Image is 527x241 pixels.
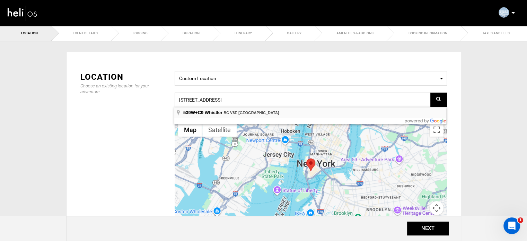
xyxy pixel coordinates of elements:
span: Custom Location [179,73,442,82]
span: [GEOGRAPHIC_DATA] [238,111,279,115]
span: , [223,111,279,115]
button: Show satellite imagery [202,123,237,137]
span: BC [223,111,229,115]
span: 1 [518,217,523,223]
button: Map camera controls [430,201,443,215]
input: Search [175,93,447,107]
button: NEXT [407,222,449,235]
div: Location [80,71,164,83]
button: Show street map [178,123,202,137]
img: Google [176,214,199,223]
button: Toggle fullscreen view [430,123,443,137]
span: Location [21,31,38,35]
span: V8E [230,111,237,115]
span: Select box activate [175,71,447,86]
span: 539W+C9 Whistler [183,110,222,115]
img: d90ef2fb7ce37d1cab2a737bd0f64c5d.png [499,7,509,18]
iframe: Intercom live chat [503,217,520,234]
a: Open this area in Google Maps (opens a new window) [176,214,199,223]
div: Choose an existing location for your adventure. [80,83,164,95]
img: heli-logo [7,4,38,22]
